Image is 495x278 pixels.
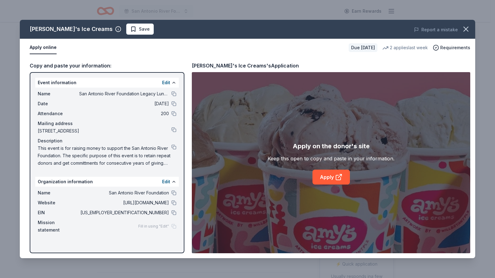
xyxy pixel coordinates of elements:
[414,26,458,33] button: Report a mistake
[312,170,350,185] a: Apply
[38,145,171,167] span: This event is for raising money to support the San Antonio River Foundation. The specific purpose...
[79,209,169,216] span: [US_EMPLOYER_IDENTIFICATION_NUMBER]
[382,44,428,51] div: 2 applies last week
[440,44,470,51] span: Requirements
[162,79,170,86] button: Edit
[268,155,394,162] div: Keep this open to copy and paste in your information.
[138,224,169,229] span: Fill in using "Edit"
[38,120,176,127] div: Mailing address
[30,41,57,54] button: Apply online
[38,110,79,117] span: Attendance
[38,137,176,145] div: Description
[35,177,179,187] div: Organization information
[293,141,370,151] div: Apply on the donor's site
[162,178,170,185] button: Edit
[38,100,79,107] span: Date
[38,90,79,98] span: Name
[35,78,179,88] div: Event information
[79,110,169,117] span: 200
[433,44,470,51] button: Requirements
[38,189,79,197] span: Name
[79,100,169,107] span: [DATE]
[349,43,377,52] div: Due [DATE]
[38,127,171,135] span: [STREET_ADDRESS]
[30,24,113,34] div: [PERSON_NAME]'s Ice Creams
[30,62,184,70] div: Copy and paste your information:
[192,62,299,70] div: [PERSON_NAME]'s Ice Creams's Application
[79,199,169,206] span: [URL][DOMAIN_NAME]
[38,219,79,234] span: Mission statement
[79,90,169,98] span: San Antonio River Foundation Legacy Luncheon
[38,209,79,216] span: EIN
[38,199,79,206] span: Website
[126,24,154,35] button: Save
[79,189,169,197] span: San Antonio River Foundation
[139,25,150,33] span: Save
